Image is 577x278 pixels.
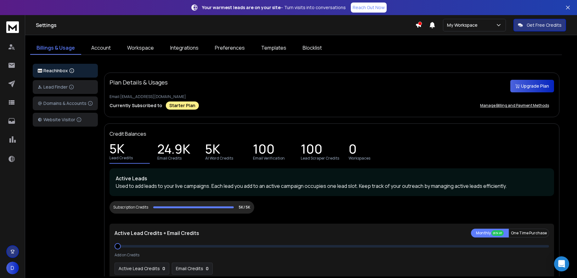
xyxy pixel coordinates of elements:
[109,102,162,109] p: Currently Subscribed to
[301,156,339,161] p: Lead Scraper Credits
[176,265,203,272] p: Email Credits
[85,41,117,55] a: Account
[527,22,562,28] p: Get Free Credits
[166,101,199,110] div: Starter Plan
[202,4,281,10] strong: Your warmest leads are on your site
[119,265,160,272] p: Active Lead Credits
[109,94,554,99] p: Email: [EMAIL_ADDRESS][DOMAIN_NAME]
[116,175,548,182] p: Active Leads
[33,96,98,110] button: Domains & Accounts
[33,64,98,78] button: ReachInbox
[253,156,285,161] p: Email Verification
[164,41,205,55] a: Integrations
[109,78,168,87] p: Plan Details & Usages
[554,256,569,271] div: Open Intercom Messenger
[6,262,19,274] button: D
[475,99,554,112] button: Manage Billing and Payment Methods
[162,265,165,272] p: 0
[205,156,233,161] p: AI Word Credits
[255,41,293,55] a: Templates
[36,21,415,29] h1: Settings
[38,69,42,73] img: logo
[109,130,146,138] p: Credit Balances
[480,103,549,108] p: Manage Billing and Payment Methods
[115,229,199,237] p: Active Lead Credits + Email Credits
[510,80,554,92] button: Upgrade Plan
[30,41,81,55] a: Billings & Usage
[6,21,19,33] img: logo
[157,156,182,161] p: Email Credits
[491,230,504,236] div: 20% off
[113,205,148,210] div: Subscription Credits
[33,113,98,127] button: Website Visitor
[351,3,387,13] a: Reach Out Now
[253,146,275,155] p: 100
[205,146,220,155] p: 5K
[115,253,139,258] p: Add on Credits
[349,156,370,161] p: Workspaces
[121,41,160,55] a: Workspace
[513,19,566,31] button: Get Free Credits
[471,229,509,237] button: Monthly 20% off
[509,229,549,237] button: One Time Purchase
[209,41,251,55] a: Preferences
[447,22,480,28] p: My Workspace
[296,41,328,55] a: Blocklist
[349,146,357,155] p: 0
[206,265,209,272] p: 0
[33,80,98,94] button: Lead Finder
[109,155,133,161] p: Lead Credits
[301,146,322,155] p: 100
[116,182,548,190] p: Used to add leads to your live campaigns. Each lead you add to an active campaign occupies one le...
[239,205,250,210] p: 5K/ 5K
[202,4,346,11] p: – Turn visits into conversations
[109,145,125,154] p: 5K
[157,146,190,155] p: 24.9K
[353,4,385,11] p: Reach Out Now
